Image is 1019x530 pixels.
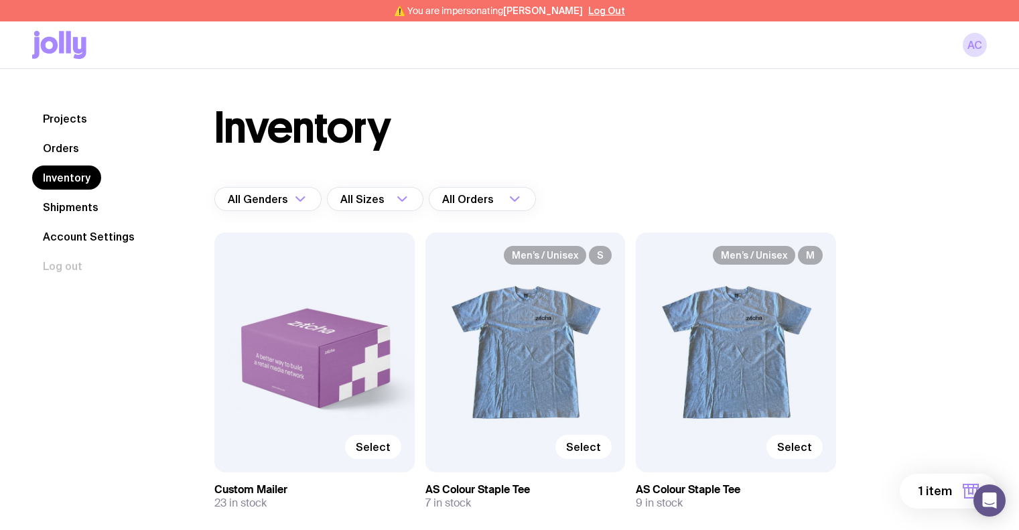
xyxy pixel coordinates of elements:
span: M [798,246,823,265]
a: Orders [32,136,90,160]
span: ⚠️ You are impersonating [394,5,583,16]
span: All Genders [228,187,291,211]
span: Select [356,440,391,454]
h3: AS Colour Staple Tee [425,483,626,496]
button: Log Out [588,5,625,16]
div: Search for option [429,187,536,211]
button: 1 item [900,474,998,509]
div: Search for option [214,187,322,211]
span: S [589,246,612,265]
a: Inventory [32,165,101,190]
a: AC [963,33,987,57]
span: Select [777,440,812,454]
div: Open Intercom Messenger [973,484,1006,517]
span: [PERSON_NAME] [503,5,583,16]
a: Account Settings [32,224,145,249]
button: Log out [32,254,93,278]
span: 1 item [919,483,952,499]
h3: AS Colour Staple Tee [636,483,836,496]
span: All Orders [442,187,496,211]
div: Search for option [327,187,423,211]
span: Select [566,440,601,454]
span: 23 in stock [214,496,267,510]
a: Projects [32,107,98,131]
span: 7 in stock [425,496,471,510]
h3: Custom Mailer [214,483,415,496]
a: Shipments [32,195,109,219]
input: Search for option [387,187,393,211]
span: 9 in stock [636,496,683,510]
input: Search for option [496,187,505,211]
span: Men’s / Unisex [713,246,795,265]
h1: Inventory [214,107,391,149]
span: All Sizes [340,187,387,211]
span: Men’s / Unisex [504,246,586,265]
